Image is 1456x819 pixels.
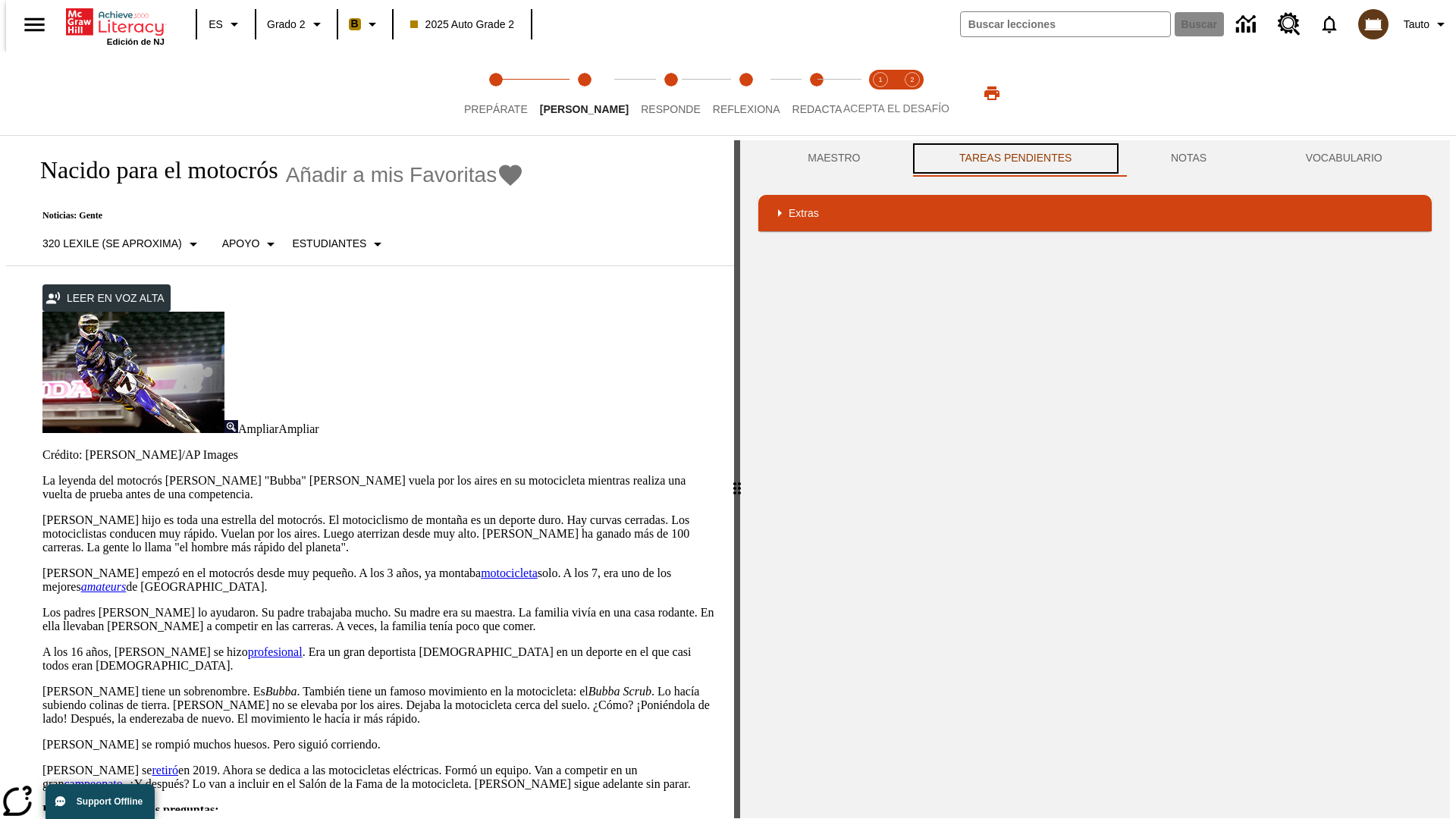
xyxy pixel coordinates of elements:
span: Reflexiona [713,103,780,115]
p: Extras [789,206,819,221]
button: Imprimir [968,80,1016,107]
h1: Nacido para el motocrós [24,156,278,184]
span: Support Offline [77,796,143,807]
span: ES [209,17,223,33]
button: Tipo de apoyo, Apoyo [216,231,287,258]
button: Maestro [758,140,910,177]
button: Añadir a mis Favoritas - Nacido para el motocrós [286,162,525,188]
p: [PERSON_NAME] tiene un sobrenombre. Es . También tiene un famoso movimiento en la motocicleta: el... [42,685,716,726]
div: Extras [758,195,1432,231]
em: Bubba [265,685,297,698]
span: 2025 Auto Grade 2 [410,17,515,33]
span: ACEPTA EL DESAFÍO [843,102,949,115]
button: VOCABULARIO [1256,140,1432,177]
p: Los padres [PERSON_NAME] lo ayudaron. Su padre trabajaba mucho. Su madre era su maestra. La famil... [42,606,716,633]
button: Leer en voz alta [42,284,171,312]
text: 1 [878,76,882,83]
img: avatar image [1358,9,1389,39]
div: reading [6,140,734,811]
p: [PERSON_NAME] empezó en el motocrós desde muy pequeño. A los 3 años, ya montaba solo. A los 7, er... [42,566,716,594]
p: [PERSON_NAME] se rompió muchos huesos. Pero siguió corriendo. [42,738,716,752]
p: Crédito: [PERSON_NAME]/AP Images [42,448,716,462]
p: A los 16 años, [PERSON_NAME] se hizo . Era un gran deportista [DEMOGRAPHIC_DATA] en un deporte en... [42,645,716,673]
a: retiró [152,764,178,777]
span: Prepárate [464,103,528,115]
img: El corredor de motocrós James Stewart vuela por los aires en su motocicleta de montaña. [42,312,224,433]
a: Centro de información [1227,4,1269,45]
button: Lenguaje: ES, Selecciona un idioma [202,11,250,38]
span: Tauto [1404,17,1429,33]
p: 320 Lexile (Se aproxima) [42,236,182,252]
p: [PERSON_NAME] se en 2019. Ahora se dedica a las motocicletas eléctricas. Formó un equipo. Van a c... [42,764,716,791]
span: Ampliar [278,422,318,435]
span: [PERSON_NAME] [540,103,629,115]
span: Grado 2 [267,17,306,33]
a: campeonato [64,777,122,790]
p: La leyenda del motocrós [PERSON_NAME] "Bubba" [PERSON_NAME] vuela por los aires en su motocicleta... [42,474,716,501]
button: Perfil/Configuración [1398,11,1456,38]
a: amateurs [81,580,127,593]
div: Instructional Panel Tabs [758,140,1432,177]
p: [PERSON_NAME] hijo es toda una estrella del motocrós. El motociclismo de montaña es un deporte du... [42,513,716,554]
button: Prepárate step 1 of 5 [452,52,540,135]
p: Estudiantes [292,236,366,252]
strong: Piensa y comenta estas preguntas: [42,803,219,816]
div: Pulsa la tecla de intro o la barra espaciadora y luego presiona las flechas de derecha e izquierd... [734,140,740,818]
button: Seleccionar estudiante [286,231,393,258]
img: Ampliar [224,420,238,433]
button: Reflexiona step 4 of 5 [701,52,792,135]
button: Boost El color de la clase es anaranjado claro. Cambiar el color de la clase. [343,11,388,38]
a: profesional [248,645,303,658]
span: Responde [641,103,701,115]
button: NOTAS [1122,140,1257,177]
p: Apoyo [222,236,260,252]
text: 2 [910,76,914,83]
span: Añadir a mis Favoritas [286,163,497,187]
div: activity [740,140,1450,818]
em: Bubba Scrub [588,685,651,698]
span: B [351,14,359,33]
p: Noticias: Gente [24,210,524,221]
a: Centro de recursos, Se abrirá en una pestaña nueva. [1269,4,1310,45]
button: Responde step 3 of 5 [629,52,713,135]
input: Buscar campo [961,12,1170,36]
button: Abrir el menú lateral [12,2,57,47]
span: Edición de NJ [107,37,165,46]
span: Redacta [792,103,843,115]
button: Seleccione Lexile, 320 Lexile (Se aproxima) [36,231,209,258]
button: Redacta step 5 of 5 [780,52,855,135]
button: TAREAS PENDIENTES [910,140,1122,177]
a: motocicleta [481,566,538,579]
button: Acepta el desafío lee step 1 of 2 [858,52,902,135]
a: Notificaciones [1310,5,1349,44]
button: Lee step 2 of 5 [528,52,641,135]
button: Escoja un nuevo avatar [1349,5,1398,44]
span: Ampliar [238,422,278,435]
button: Acepta el desafío contesta step 2 of 2 [890,52,934,135]
div: Portada [66,5,165,46]
button: Grado: Grado 2, Elige un grado [261,11,332,38]
button: Support Offline [45,784,155,819]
